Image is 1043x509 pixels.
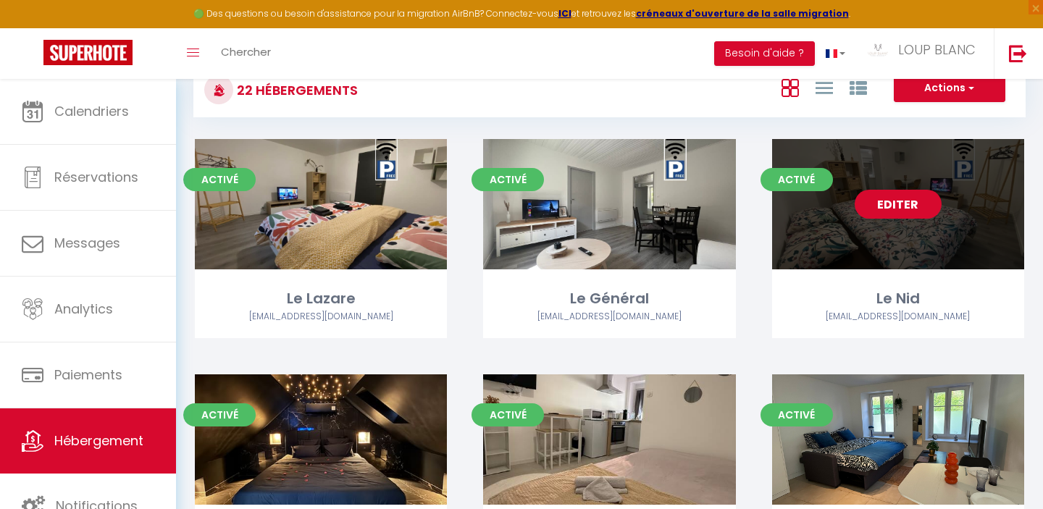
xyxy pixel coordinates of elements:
[856,28,994,79] a: ... LOUP BLANC
[761,403,833,426] span: Activé
[221,44,271,59] span: Chercher
[855,190,942,219] a: Editer
[1009,44,1027,62] img: logout
[782,75,799,99] a: Vue en Box
[183,403,256,426] span: Activé
[54,432,143,450] span: Hébergement
[714,41,815,66] button: Besoin d'aide ?
[12,6,55,49] button: Ouvrir le widget de chat LiveChat
[195,287,447,310] div: Le Lazare
[233,74,358,106] h3: 22 Hébergements
[981,444,1032,498] iframe: Chat
[558,7,571,20] a: ICI
[54,234,120,252] span: Messages
[761,168,833,191] span: Activé
[636,7,849,20] a: créneaux d'ouverture de la salle migration
[894,74,1005,103] button: Actions
[850,75,867,99] a: Vue par Groupe
[816,75,833,99] a: Vue en Liste
[472,168,544,191] span: Activé
[195,310,447,324] div: Airbnb
[772,310,1024,324] div: Airbnb
[54,102,129,120] span: Calendriers
[43,40,133,65] img: Super Booking
[54,300,113,318] span: Analytics
[772,287,1024,310] div: Le Nid
[183,168,256,191] span: Activé
[483,310,735,324] div: Airbnb
[867,43,889,57] img: ...
[54,168,138,186] span: Réservations
[54,366,122,384] span: Paiements
[898,41,976,59] span: LOUP BLANC
[210,28,282,79] a: Chercher
[472,403,544,426] span: Activé
[483,287,735,310] div: Le Général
